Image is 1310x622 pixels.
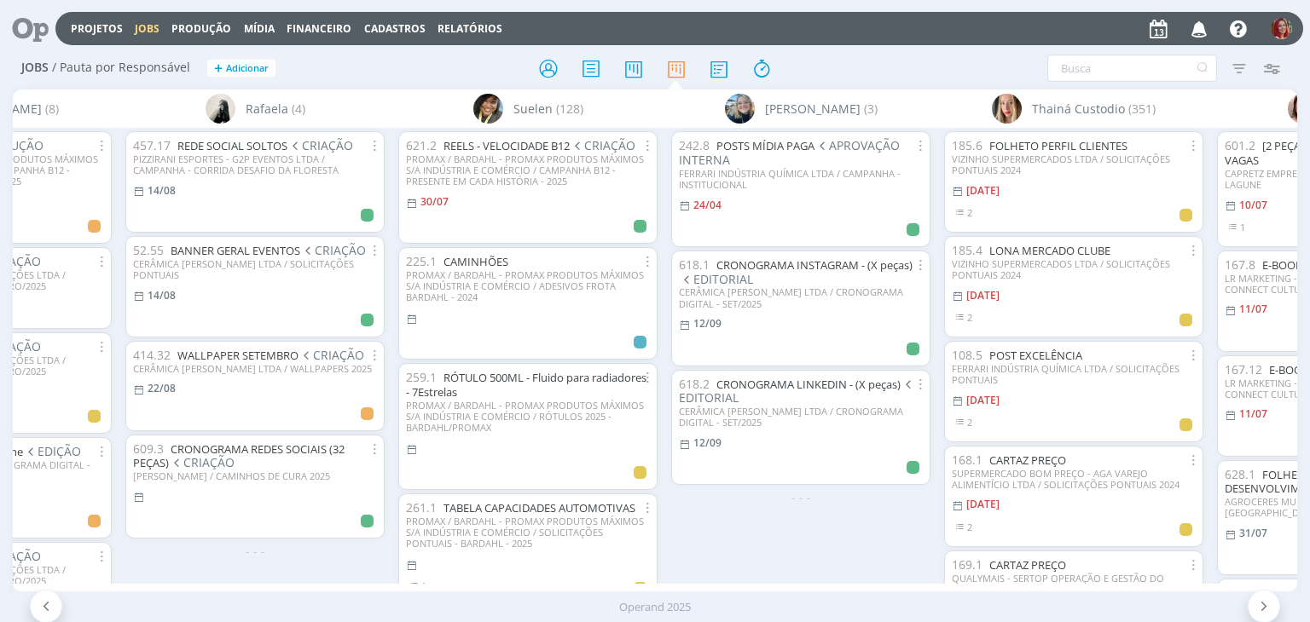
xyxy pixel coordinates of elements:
[148,183,176,198] : 14/08
[239,22,280,36] button: Mídia
[966,183,1000,198] : [DATE]
[1239,198,1267,212] : 10/07
[406,400,650,434] div: PROMAX / BARDAHL - PROMAX PRODUTOS MÁXIMOS S/A INDÚSTRIA E COMÉRCIO / RÓTULOS 2025 - BARDAHL/PROMAX
[1239,302,1267,316] : 11/07
[952,153,1196,176] div: VIZINHO SUPERMERCADOS LTDA / SOLICITAÇÕES PONTUAIS 2024
[1032,100,1125,118] span: Thainá Custodio
[1240,221,1245,233] span: 1
[952,573,1196,595] div: QUALYMAIS - SERTOP OPERAÇÃO E GESTÃO DO VAREJO ALIMENTÍCIO LTDA / SOLICITAÇÕES PONTUAIS
[952,556,982,573] span: 169.1
[287,21,351,36] a: Financeiro
[952,242,982,258] span: 185.4
[952,347,982,363] span: 108.5
[1225,256,1255,273] span: 167.8
[992,94,1022,124] img: T
[438,21,502,36] a: Relatórios
[989,557,1066,573] a: CARTAZ PREÇO
[287,137,353,153] span: CRIAÇÃO
[765,100,861,118] span: [PERSON_NAME]
[226,63,269,74] span: Adicionar
[359,22,431,36] button: Cadastros
[214,60,223,78] span: +
[679,376,710,392] span: 618.2
[292,100,305,118] span: (4)
[420,194,449,209] : 30/07
[989,452,1066,468] a: CARTAZ PREÇO
[716,377,901,392] a: CRONOGRAMA LINKEDIN - (X peças)
[66,22,128,36] button: Projetos
[432,22,507,36] button: Relatórios
[693,435,722,450] : 12/09
[679,271,753,287] span: EDITORIAL
[556,100,583,118] span: (128)
[1270,14,1293,43] button: G
[1225,466,1255,482] span: 628.1
[989,138,1127,153] a: FOLHETO PERFIL CLIENTES
[679,137,710,153] span: 242.8
[952,468,1196,490] div: SUPERMERCADO BOM PREÇO - AGA VAREJO ALIMENTÍCIO LTDA / SOLICITAÇÕES PONTUAIS 2024
[171,243,300,258] a: BANNER GERAL EVENTOS
[952,363,1196,385] div: FERRARI INDÚSTRIA QUÍMICA LTDA / SOLICITAÇÕES PONTUAIS
[246,100,288,118] span: Rafaela
[406,137,437,153] span: 621.2
[71,21,123,36] a: Projetos
[166,22,236,36] button: Produção
[473,94,503,124] img: S
[679,376,915,406] span: EDITORIAL
[130,22,165,36] button: Jobs
[513,100,553,118] span: Suelen
[119,542,391,560] div: - - -
[864,100,878,118] span: (3)
[952,137,982,153] span: 185.6
[1047,55,1217,82] input: Busca
[133,363,377,374] div: CERÂMICA [PERSON_NAME] LTDA / WALLPAPERS 2025
[679,137,900,168] span: APROVAÇÃO INTERNA
[23,443,81,459] span: EDIÇÃO
[21,60,49,75] span: Jobs
[570,137,635,153] span: CRIAÇÃO
[177,138,287,153] a: REDE SOCIAL SOLTOS
[206,94,235,124] img: R
[679,256,710,273] span: 618.1
[952,258,1196,280] div: VIZINHO SUPERMERCADOS LTDA / SOLICITAÇÕES PONTUAIS 2024
[966,393,1000,407] : [DATE]
[133,258,377,280] div: CERÂMICA [PERSON_NAME] LTDA / SOLICITAÇÕES PONTUAIS
[443,254,508,269] a: CAMINHÕES
[1239,406,1267,421] : 11/07
[406,253,437,269] span: 225.1
[207,60,275,78] button: +Adicionar
[52,60,190,75] span: / Pauta por Responsável
[967,521,972,533] span: 2
[679,168,923,190] div: FERRARI INDÚSTRIA QUÍMICA LTDA / CAMPANHA - INSTITUCIONAL
[989,348,1082,363] a: POST EXCELÊNCIA
[406,370,646,400] a: RÓTULO 500ML - Fluido para radiadores - 7Estrelas
[171,21,231,36] a: Produção
[443,138,570,153] a: REELS - VELOCIDADE B12
[693,316,722,331] : 12/09
[1128,100,1156,118] span: (351)
[443,500,635,515] a: TABELA CAPACIDADES AUTOMOTIVAS
[177,348,299,363] a: WALLPAPER SETEMBRO
[133,137,171,153] span: 457.17
[952,452,982,468] span: 168.1
[148,381,176,395] : 22/08
[244,21,275,36] a: Mídia
[148,288,176,302] : 14/08
[1225,361,1262,377] span: 167.12
[135,21,159,36] a: Jobs
[300,242,366,258] span: CRIAÇÃO
[169,454,235,470] span: CRIAÇÃO
[406,153,650,187] div: PROMAX / BARDAHL - PROMAX PRODUTOS MÁXIMOS S/A INDÚSTRIA E COMÉRCIO / CAMPANHA B12 - PRESENTE EM ...
[45,100,59,118] span: (8)
[679,286,923,308] div: CERÂMICA [PERSON_NAME] LTDA / CRONOGRAMA DIGITAL - SET/2025
[967,206,972,219] span: 2
[133,441,345,471] a: CRONOGRAMA REDES SOCIAIS (32 PEÇAS)
[406,515,650,550] div: PROMAX / BARDAHL - PROMAX PRODUTOS MÁXIMOS S/A INDÚSTRIA E COMÉRCIO / SOLICITAÇÕES PONTUAIS - BAR...
[966,288,1000,302] : [DATE]
[716,138,814,153] a: POSTS MÍDIA PAGA
[1271,18,1292,39] img: G
[133,470,377,481] div: [PERSON_NAME] / CAMINHOS DE CURA 2025
[406,369,437,385] span: 259.1
[133,347,171,363] span: 414.32
[133,441,164,457] span: 609.3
